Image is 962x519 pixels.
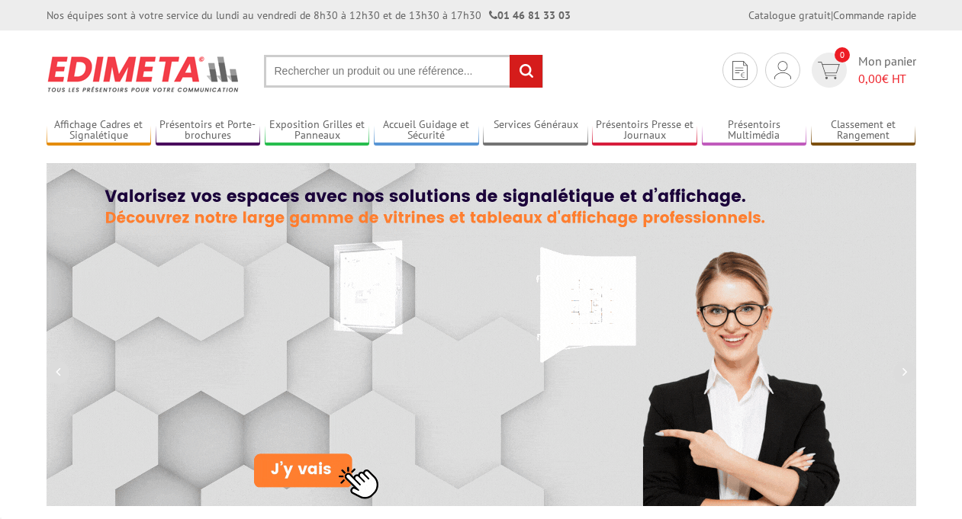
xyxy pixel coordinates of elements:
a: Présentoirs Presse et Journaux [592,118,697,143]
a: Catalogue gratuit [748,8,831,22]
input: rechercher [510,55,542,88]
input: Rechercher un produit ou une référence... [264,55,543,88]
a: Exposition Grilles et Panneaux [265,118,370,143]
img: devis rapide [732,61,748,80]
span: Mon panier [858,53,916,88]
img: Présentoir, panneau, stand - Edimeta - PLV, affichage, mobilier bureau, entreprise [47,46,241,102]
span: € HT [858,70,916,88]
img: devis rapide [774,61,791,79]
div: Nos équipes sont à votre service du lundi au vendredi de 8h30 à 12h30 et de 13h30 à 17h30 [47,8,571,23]
span: 0 [835,47,850,62]
img: devis rapide [818,62,840,79]
a: Présentoirs Multimédia [702,118,807,143]
a: Classement et Rangement [811,118,916,143]
a: Présentoirs et Porte-brochures [156,118,261,143]
span: 0,00 [858,71,882,86]
strong: 01 46 81 33 03 [489,8,571,22]
a: Affichage Cadres et Signalétique [47,118,152,143]
a: Accueil Guidage et Sécurité [374,118,479,143]
a: devis rapide 0 Mon panier 0,00€ HT [808,53,916,88]
div: | [748,8,916,23]
a: Commande rapide [833,8,916,22]
a: Services Généraux [483,118,588,143]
